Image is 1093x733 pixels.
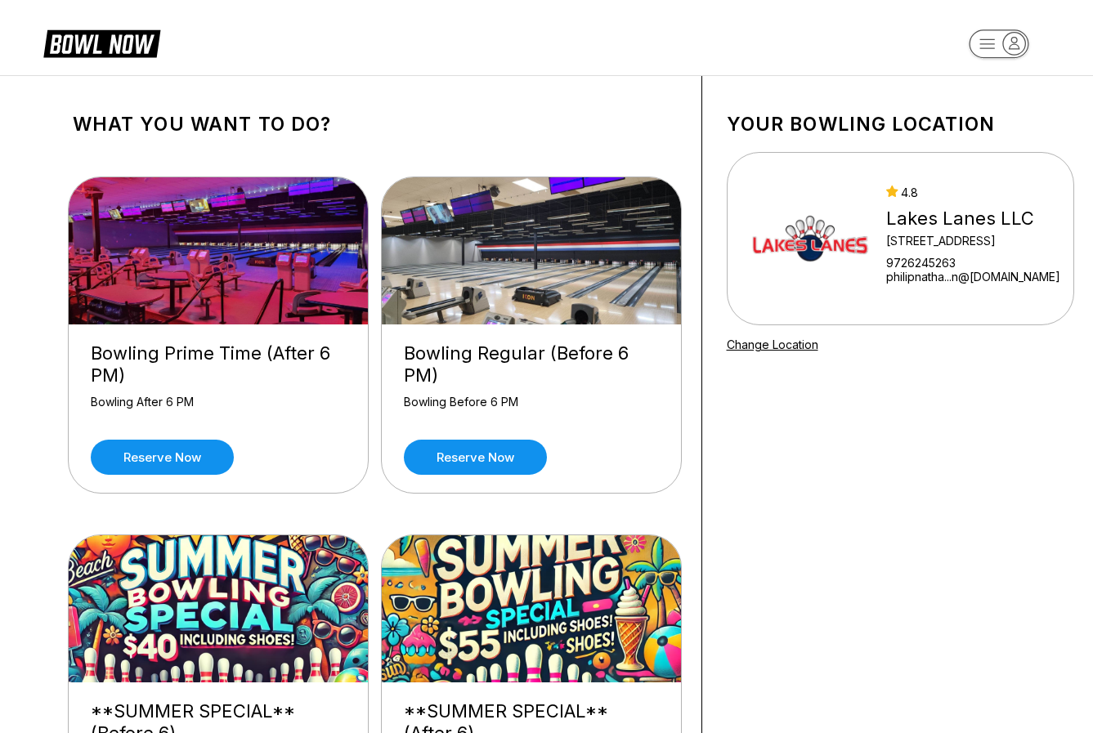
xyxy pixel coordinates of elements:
[91,342,346,387] div: Bowling Prime Time (After 6 PM)
[404,395,659,423] div: Bowling Before 6 PM
[69,535,370,682] img: **SUMMER SPECIAL** (Before 6)
[886,256,1060,270] div: 9726245263
[91,440,234,475] a: Reserve now
[727,337,818,351] a: Change Location
[886,208,1060,230] div: Lakes Lanes LLC
[886,185,1060,199] div: 4.8
[91,395,346,423] div: Bowling After 6 PM
[73,113,677,136] h1: What you want to do?
[727,113,1074,136] h1: Your bowling location
[886,234,1060,248] div: [STREET_ADDRESS]
[886,270,1060,284] a: philipnatha...n@[DOMAIN_NAME]
[382,535,683,682] img: **SUMMER SPECIAL** (After 6)
[69,177,370,324] img: Bowling Prime Time (After 6 PM)
[382,177,683,324] img: Bowling Regular (Before 6 PM)
[749,177,871,300] img: Lakes Lanes LLC
[404,342,659,387] div: Bowling Regular (Before 6 PM)
[404,440,547,475] a: Reserve now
